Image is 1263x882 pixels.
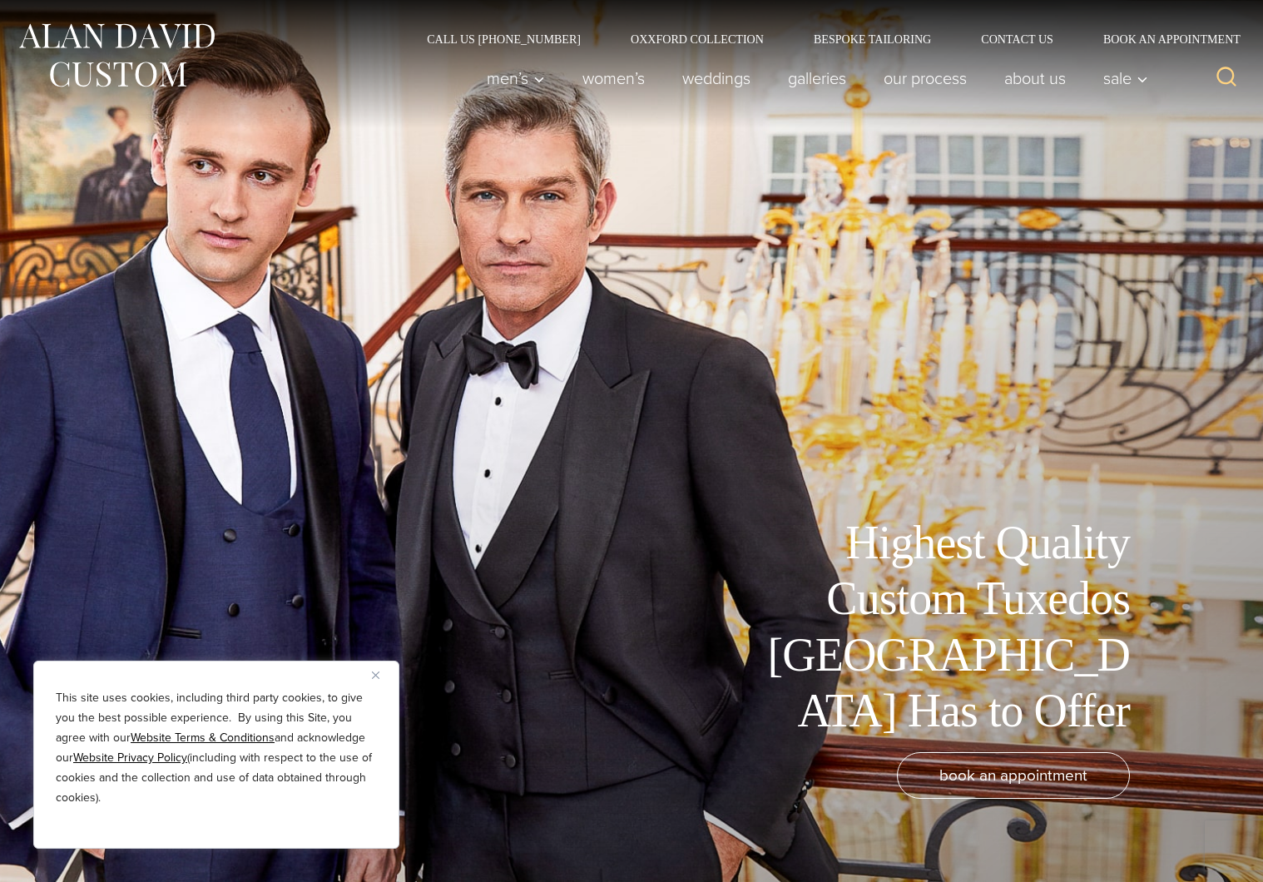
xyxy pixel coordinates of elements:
[131,729,275,746] a: Website Terms & Conditions
[487,70,545,87] span: Men’s
[897,752,1130,799] a: book an appointment
[17,18,216,92] img: Alan David Custom
[770,62,865,95] a: Galleries
[372,671,379,679] img: Close
[56,688,377,808] p: This site uses cookies, including third party cookies, to give you the best possible experience. ...
[468,62,1157,95] nav: Primary Navigation
[986,62,1085,95] a: About Us
[755,515,1130,739] h1: Highest Quality Custom Tuxedos [GEOGRAPHIC_DATA] Has to Offer
[73,749,187,766] a: Website Privacy Policy
[664,62,770,95] a: weddings
[865,62,986,95] a: Our Process
[372,665,392,685] button: Close
[564,62,664,95] a: Women’s
[1103,70,1148,87] span: Sale
[1206,58,1246,98] button: View Search Form
[939,763,1087,787] span: book an appointment
[402,33,1246,45] nav: Secondary Navigation
[402,33,606,45] a: Call Us [PHONE_NUMBER]
[789,33,956,45] a: Bespoke Tailoring
[606,33,789,45] a: Oxxford Collection
[1078,33,1246,45] a: Book an Appointment
[956,33,1078,45] a: Contact Us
